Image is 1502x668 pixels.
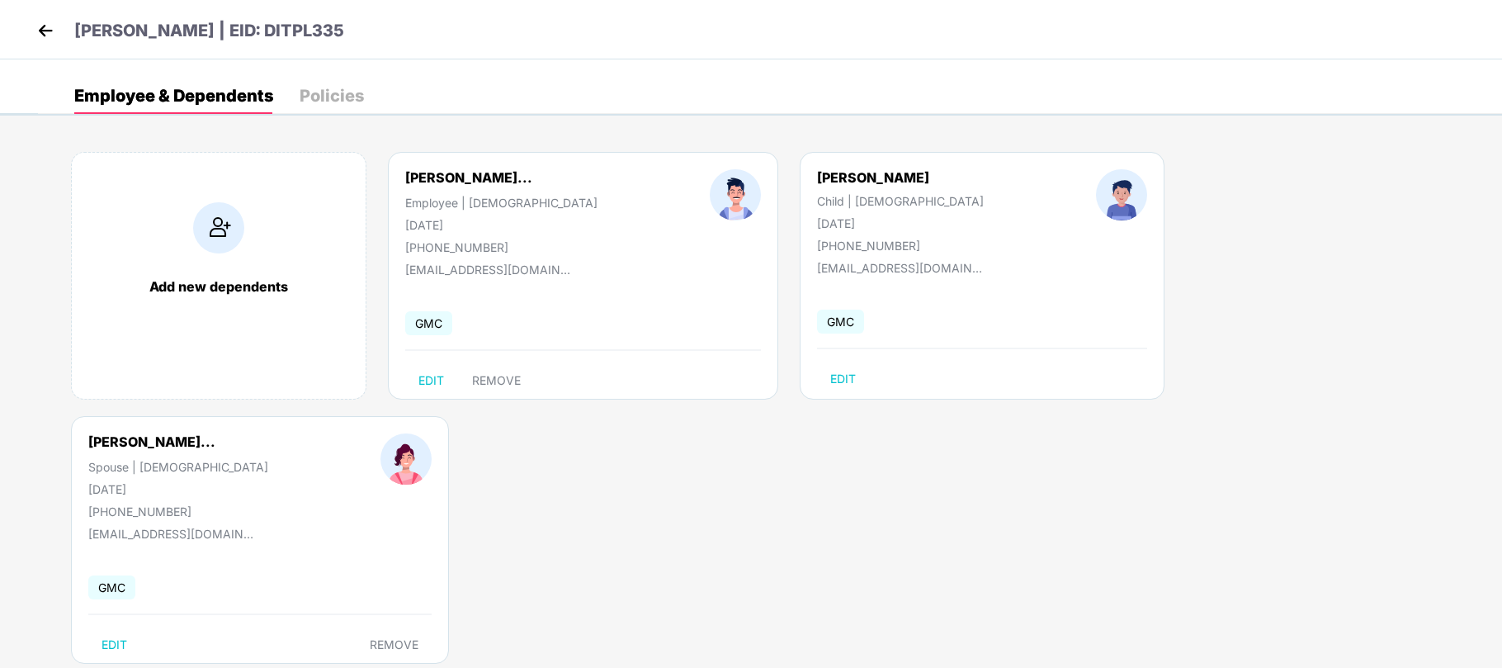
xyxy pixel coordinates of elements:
div: [EMAIL_ADDRESS][DOMAIN_NAME] [405,263,570,277]
div: Add new dependents [88,278,349,295]
div: [DATE] [405,218,597,232]
div: [PERSON_NAME] [817,169,984,186]
div: [PERSON_NAME]... [88,433,215,450]
div: Spouse | [DEMOGRAPHIC_DATA] [88,460,268,474]
div: [EMAIL_ADDRESS][DOMAIN_NAME] [817,261,982,275]
span: EDIT [830,372,856,386]
span: EDIT [418,374,444,387]
button: REMOVE [459,367,534,394]
div: [PHONE_NUMBER] [405,240,597,254]
img: profileImage [710,169,761,220]
div: Policies [300,88,364,104]
span: REMOVE [370,638,418,651]
div: Employee | [DEMOGRAPHIC_DATA] [405,196,597,210]
span: REMOVE [472,374,521,387]
div: Employee & Dependents [74,88,273,104]
div: [PERSON_NAME]... [405,169,532,186]
div: Child | [DEMOGRAPHIC_DATA] [817,194,984,208]
span: GMC [88,576,135,599]
span: GMC [405,311,452,335]
div: [DATE] [88,482,268,496]
p: [PERSON_NAME] | EID: DITPL335 [74,18,344,44]
button: REMOVE [357,632,432,658]
div: [PHONE_NUMBER] [817,239,984,253]
img: back [33,18,58,43]
span: GMC [817,310,864,334]
div: [PHONE_NUMBER] [88,505,268,519]
button: EDIT [817,366,869,392]
button: EDIT [405,367,457,394]
img: profileImage [1096,169,1147,220]
div: [EMAIL_ADDRESS][DOMAIN_NAME] [88,527,253,541]
span: EDIT [102,638,127,651]
button: EDIT [88,632,140,658]
img: profileImage [380,433,432,485]
img: addIcon [193,202,244,253]
div: [DATE] [817,216,984,230]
